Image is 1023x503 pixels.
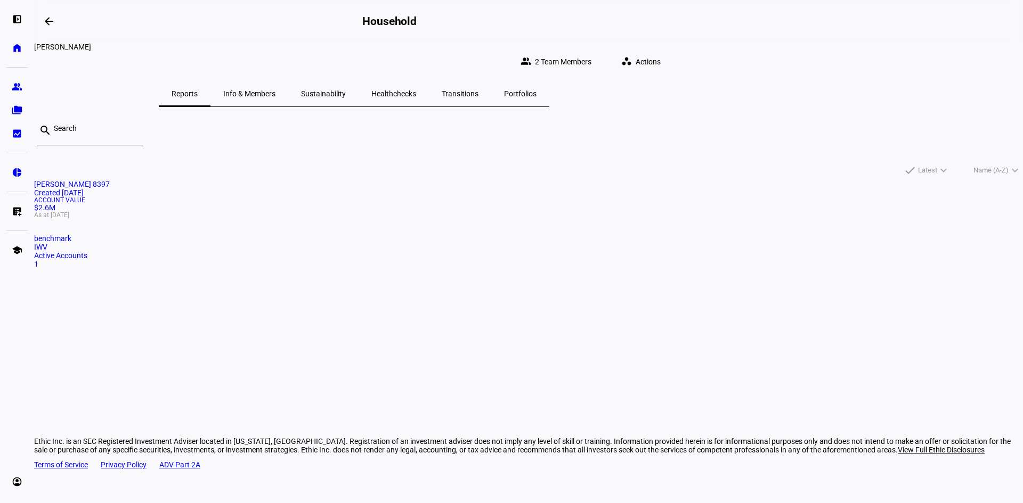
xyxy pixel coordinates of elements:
eth-mat-symbol: group [12,81,22,92]
button: Actions [613,51,673,72]
span: Name (A-Z) [973,164,1009,177]
a: [PERSON_NAME] 8397Created [DATE]Account Value$2.6MAs at [DATE]benchmarkIWVActive Accounts1 [34,180,1023,268]
input: Search [54,124,135,133]
eth-mat-symbol: left_panel_open [12,14,22,24]
span: Latest [918,164,937,177]
eth-mat-symbol: school [12,245,22,255]
span: Healthchecks [371,90,416,97]
span: Sustainability [301,90,346,97]
span: 2 Team Members [535,51,591,72]
a: home [6,37,28,59]
span: Reports [172,90,198,97]
div: Created [DATE] [34,188,1023,197]
eth-mat-symbol: account_circle [12,476,22,487]
eth-mat-symbol: folder_copy [12,105,22,116]
span: As at [DATE] [34,212,1023,218]
a: group [6,76,28,97]
button: 2 Team Members [512,51,604,72]
mat-icon: done [904,164,916,177]
span: benchmark [34,234,71,243]
span: Active Accounts [34,251,87,260]
mat-icon: workspaces [621,56,632,67]
eth-mat-symbol: bid_landscape [12,128,22,139]
span: Actions [636,51,661,72]
eth-mat-symbol: list_alt_add [12,206,22,217]
a: pie_chart [6,162,28,183]
div: $2.6M [34,197,1023,218]
span: IWV [34,243,47,251]
eth-mat-symbol: pie_chart [12,167,22,178]
span: Portfolios [504,90,537,97]
mat-icon: arrow_backwards [43,15,55,28]
span: Transitions [442,90,478,97]
a: Privacy Policy [101,460,147,469]
mat-icon: group [521,56,531,67]
a: Terms of Service [34,460,88,469]
a: bid_landscape [6,123,28,144]
span: View Full Ethic Disclosures [898,446,985,454]
div: Ethic Inc. is an SEC Registered Investment Adviser located in [US_STATE], [GEOGRAPHIC_DATA]. Regi... [34,437,1023,454]
div: Debora D Mayer [34,43,673,51]
eth-mat-symbol: home [12,43,22,53]
span: Info & Members [223,90,275,97]
span: Account Value [34,197,1023,203]
span: 1 [34,260,38,268]
h2: Household [362,15,417,28]
a: ADV Part 2A [159,460,200,469]
mat-icon: search [39,124,52,137]
eth-quick-actions: Actions [604,51,673,72]
a: folder_copy [6,100,28,121]
span: Debora D Mayer 8397 [34,180,110,188]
